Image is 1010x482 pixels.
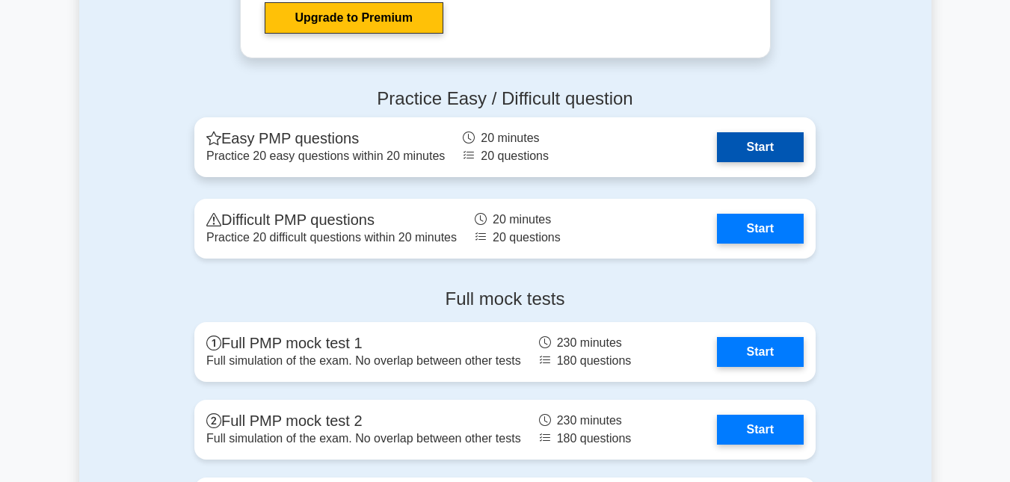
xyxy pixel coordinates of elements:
a: Upgrade to Premium [265,2,443,34]
a: Start [717,337,804,367]
h4: Full mock tests [194,288,816,310]
a: Start [717,214,804,244]
a: Start [717,415,804,445]
a: Start [717,132,804,162]
h4: Practice Easy / Difficult question [194,88,816,110]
